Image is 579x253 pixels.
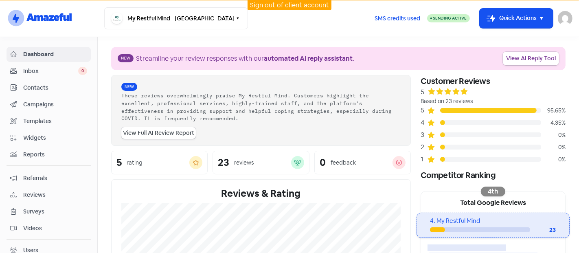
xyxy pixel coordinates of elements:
[375,14,420,23] span: SMS credits used
[480,9,553,28] button: Quick Actions
[558,11,572,26] img: User
[23,50,87,59] span: Dashboard
[213,151,309,174] a: 23reviews
[7,147,91,162] a: Reports
[7,171,91,186] a: Referrals
[7,97,91,112] a: Campaigns
[7,187,91,202] a: Reviews
[23,191,87,199] span: Reviews
[427,13,470,23] a: Sending Active
[421,191,565,213] div: Total Google Reviews
[320,158,326,167] div: 0
[234,158,254,167] div: reviews
[541,155,566,164] div: 0%
[121,127,196,139] a: View Full AI Review Report
[23,100,87,109] span: Campaigns
[23,134,87,142] span: Widgets
[7,204,91,219] a: Surveys
[7,47,91,62] a: Dashboard
[421,169,566,181] div: Competitor Ranking
[331,158,356,167] div: feedback
[116,158,122,167] div: 5
[314,151,411,174] a: 0feedback
[7,221,91,236] a: Videos
[104,7,248,29] button: My Restful Mind - [GEOGRAPHIC_DATA]
[421,118,427,128] div: 4
[121,92,401,122] div: These reviews overwhelmingly praise My Restful Mind. Customers highlight the excellent, professio...
[421,97,566,106] div: Based on 23 reviews
[7,64,91,79] a: Inbox 0
[7,114,91,129] a: Templates
[421,87,424,97] div: 5
[7,130,91,145] a: Widgets
[23,174,87,183] span: Referrals
[421,142,427,152] div: 2
[421,106,427,115] div: 5
[121,186,401,201] div: Reviews & Rating
[541,119,566,127] div: 4.35%
[430,216,556,226] div: 4. My Restful Mind
[23,207,87,216] span: Surveys
[264,54,353,63] b: automated AI reply assistant
[368,13,427,22] a: SMS credits used
[421,154,427,164] div: 1
[23,84,87,92] span: Contacts
[111,151,208,174] a: 5rating
[23,224,87,233] span: Videos
[421,75,566,87] div: Customer Reviews
[250,1,329,9] a: Sign out of client account
[23,67,78,75] span: Inbox
[421,130,427,140] div: 3
[218,158,229,167] div: 23
[481,187,505,196] div: 4th
[78,67,87,75] span: 0
[503,52,559,65] a: View AI Reply Tool
[541,131,566,139] div: 0%
[530,226,556,234] div: 23
[118,54,134,62] span: New
[433,15,467,21] span: Sending Active
[23,150,87,159] span: Reports
[127,158,143,167] div: rating
[7,80,91,95] a: Contacts
[541,106,566,115] div: 95.65%
[23,117,87,125] span: Templates
[541,143,566,152] div: 0%
[136,54,354,64] div: Streamline your review responses with our .
[121,83,137,91] span: New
